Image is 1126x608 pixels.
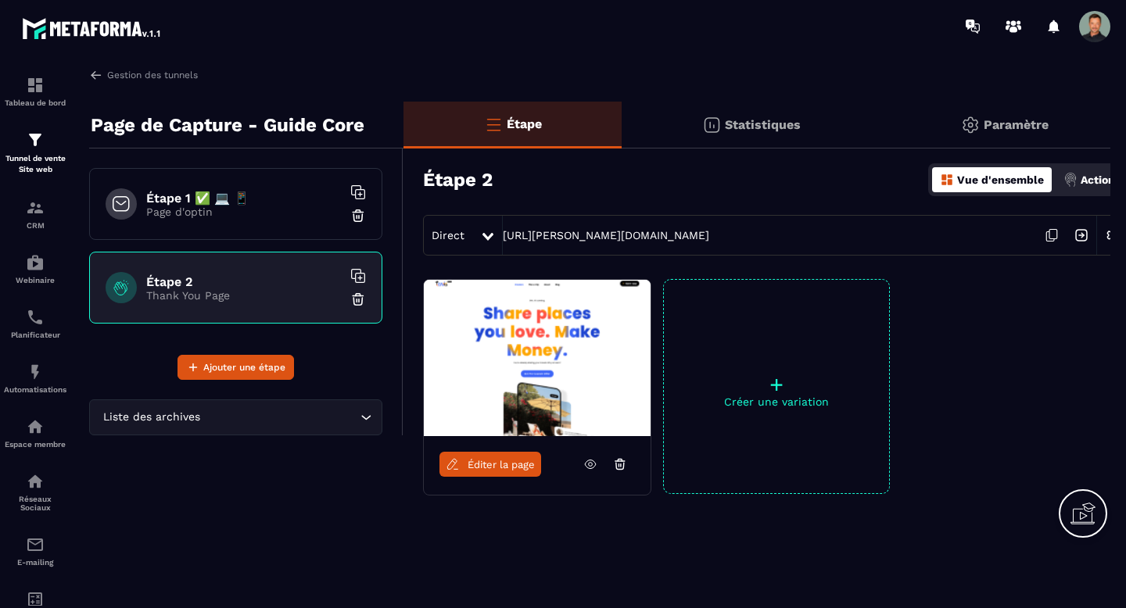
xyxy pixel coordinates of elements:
[4,221,66,230] p: CRM
[4,64,66,119] a: formationformationTableau de bord
[961,116,980,134] img: setting-gr.5f69749f.svg
[26,535,45,554] img: email
[940,173,954,187] img: dashboard-orange.40269519.svg
[702,116,721,134] img: stats.20deebd0.svg
[89,399,382,435] div: Search for option
[4,406,66,460] a: automationsautomationsEspace membre
[99,409,203,426] span: Liste des archives
[4,524,66,578] a: emailemailE-mailing
[146,206,342,218] p: Page d'optin
[432,229,464,241] span: Direct
[350,291,366,307] img: trash
[957,173,1044,186] p: Vue d'ensemble
[468,459,535,470] span: Éditer la page
[146,191,342,206] h6: Étape 1 ✅ 💻 📱
[4,276,66,284] p: Webinaire
[664,395,889,408] p: Créer une variation
[4,558,66,567] p: E-mailing
[26,198,45,217] img: formation
[26,308,45,327] img: scheduler
[4,385,66,394] p: Automatisations
[4,153,66,175] p: Tunnel de vente Site web
[146,274,342,289] h6: Étape 2
[26,363,45,381] img: automations
[26,472,45,491] img: social-network
[507,116,542,131] p: Étape
[4,187,66,241] a: formationformationCRM
[203,359,285,375] span: Ajouter une étape
[91,109,364,141] p: Page de Capture - Guide Core
[350,208,366,224] img: trash
[26,417,45,436] img: automations
[503,229,709,241] a: [URL][PERSON_NAME][DOMAIN_NAME]
[439,452,541,477] a: Éditer la page
[1063,173,1078,187] img: actions.d6e523a2.png
[4,440,66,449] p: Espace membre
[89,68,103,82] img: arrow
[26,76,45,95] img: formation
[4,460,66,524] a: social-networksocial-networkRéseaux Sociaux
[26,253,45,272] img: automations
[203,409,357,426] input: Search for option
[4,98,66,107] p: Tableau de bord
[1081,173,1121,186] p: Actions
[1067,220,1096,250] img: arrow-next.bcc2205e.svg
[4,351,66,406] a: automationsautomationsAutomatisations
[89,68,198,82] a: Gestion des tunnels
[484,115,503,134] img: bars-o.4a397970.svg
[4,495,66,512] p: Réseaux Sociaux
[725,117,801,132] p: Statistiques
[424,280,651,436] img: image
[146,289,342,302] p: Thank You Page
[4,241,66,296] a: automationsautomationsWebinaire
[4,331,66,339] p: Planificateur
[423,169,493,191] h3: Étape 2
[4,119,66,187] a: formationformationTunnel de vente Site web
[178,355,294,380] button: Ajouter une étape
[984,117,1049,132] p: Paramètre
[26,131,45,149] img: formation
[22,14,163,42] img: logo
[4,296,66,351] a: schedulerschedulerPlanificateur
[664,374,889,395] p: +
